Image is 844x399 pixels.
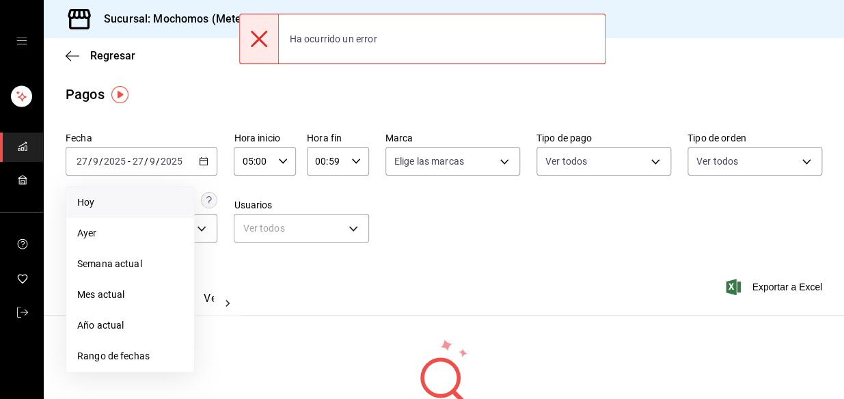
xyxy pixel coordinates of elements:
label: Tipo de pago [536,133,671,143]
input: ---- [103,156,126,167]
span: Ayer [77,226,183,240]
h3: Sucursal: Mochomos (Metepec) [93,11,264,27]
button: Ver pagos [204,292,255,315]
input: -- [76,156,88,167]
span: Semana actual [77,257,183,271]
span: Regresar [90,49,135,62]
span: Ver todos [696,154,738,168]
span: / [88,156,92,167]
div: Ha ocurrido un error [279,24,388,54]
span: / [156,156,160,167]
input: ---- [160,156,183,167]
button: open drawer [16,36,27,46]
span: Elige las marcas [394,154,464,168]
label: Hora inicio [234,133,296,143]
span: - [128,156,131,167]
input: -- [132,156,144,167]
span: Mes actual [77,288,183,302]
input: -- [92,156,99,167]
label: Tipo de orden [688,133,822,143]
span: / [99,156,103,167]
label: Hora fin [307,133,369,143]
button: Exportar a Excel [729,279,822,295]
span: Año actual [77,318,183,333]
label: Usuarios [234,200,368,210]
img: Tooltip marker [111,86,128,103]
span: Rango de fechas [77,349,183,363]
div: Pagos [66,84,105,105]
input: -- [149,156,156,167]
button: Regresar [66,49,135,62]
label: Fecha [66,133,217,143]
span: Ver todos [545,154,587,168]
span: Hoy [77,195,183,210]
div: Ver todos [234,214,368,243]
label: Marca [385,133,520,143]
span: / [144,156,148,167]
